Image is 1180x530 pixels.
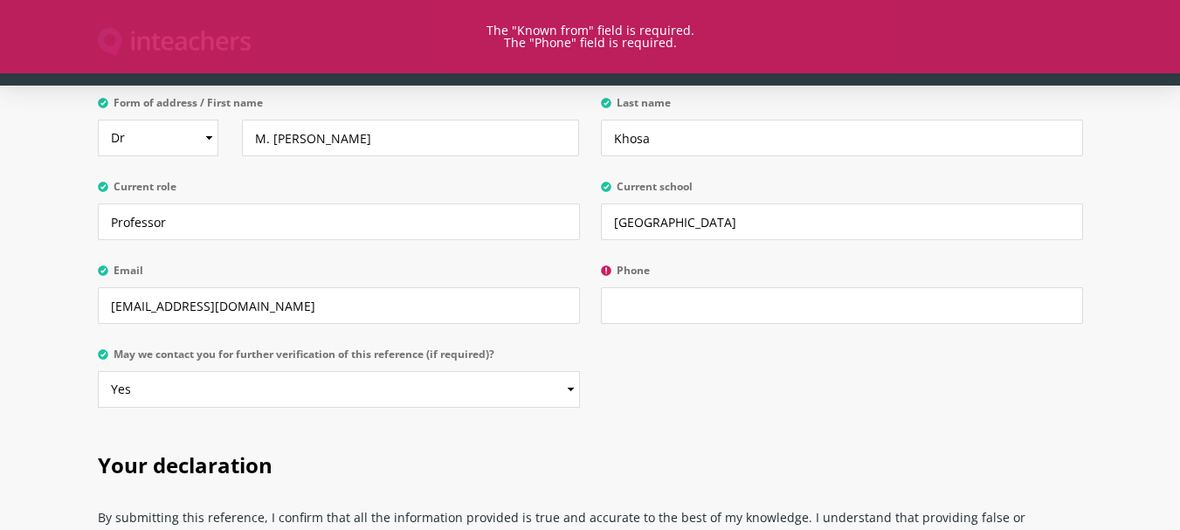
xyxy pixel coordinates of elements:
label: Form of address / First name [98,97,580,120]
label: May we contact you for further verification of this reference (if required)? [98,348,580,371]
label: Last name [601,97,1083,120]
label: Current role [98,181,580,203]
label: Phone [601,265,1083,287]
label: Email [98,265,580,287]
label: Current school [601,181,1083,203]
span: Your declaration [98,451,273,479]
